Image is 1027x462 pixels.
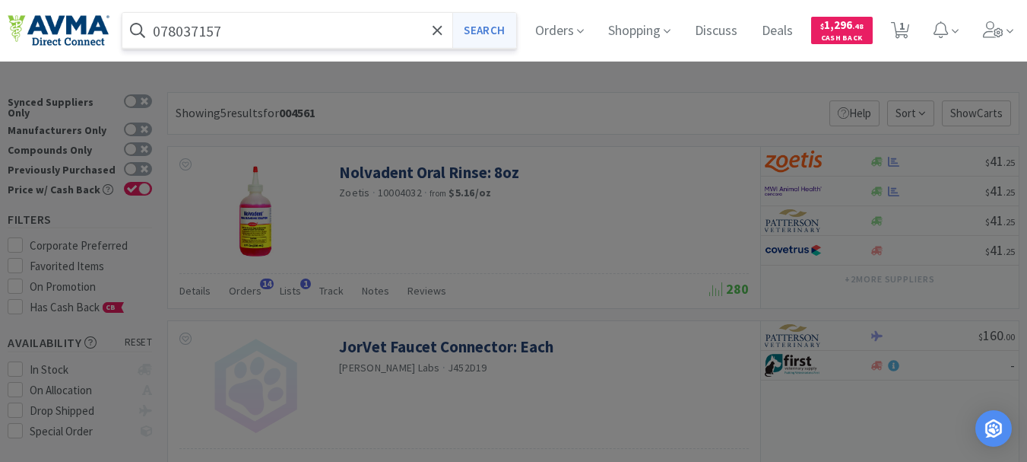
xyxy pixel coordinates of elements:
[885,26,916,40] a: 1
[820,21,824,31] span: $
[452,13,515,48] button: Search
[8,14,109,46] img: e4e33dab9f054f5782a47901c742baa9_102.png
[122,13,516,48] input: Search by item, sku, manufacturer, ingredient, size...
[975,410,1012,447] div: Open Intercom Messenger
[820,18,864,32] span: 1,296
[811,10,873,51] a: $1,296.48Cash Back
[756,24,799,38] a: Deals
[689,24,743,38] a: Discuss
[820,34,864,44] span: Cash Back
[852,21,864,31] span: . 48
